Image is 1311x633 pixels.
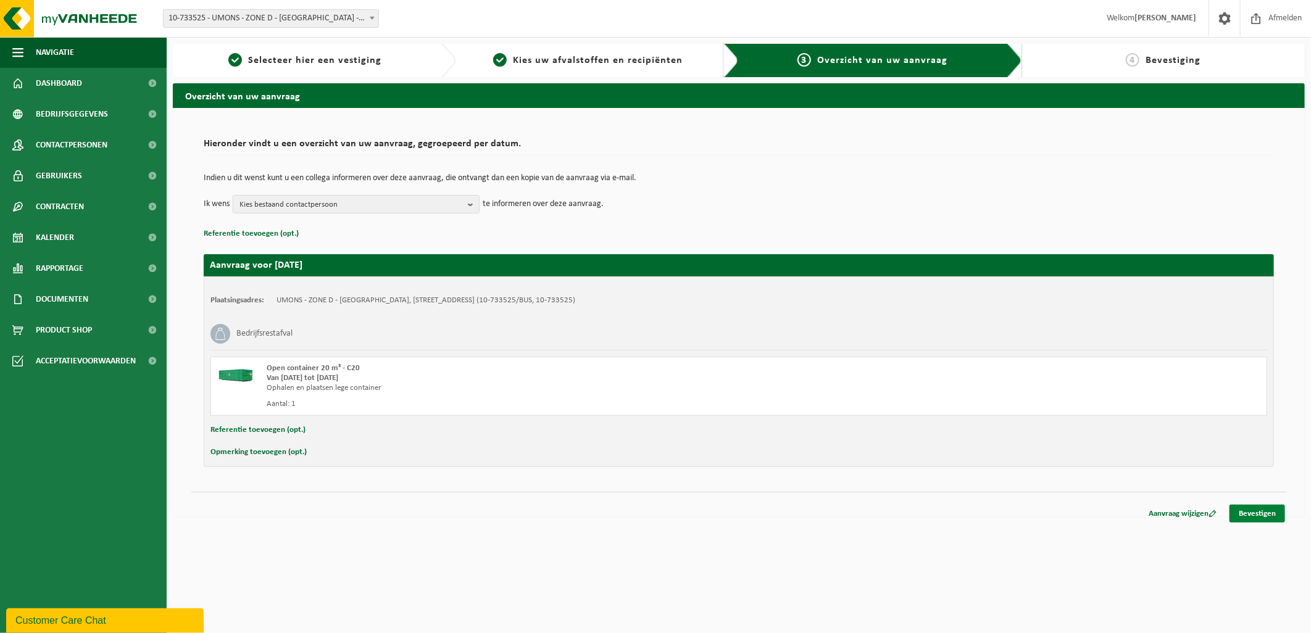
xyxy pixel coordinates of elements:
[210,422,306,438] button: Referentie toevoegen (opt.)
[267,364,360,372] span: Open container 20 m³ - C20
[210,260,302,270] strong: Aanvraag voor [DATE]
[217,363,254,382] img: HK-XC-20-GN-00.png
[277,296,575,305] td: UMONS - ZONE D - [GEOGRAPHIC_DATA], [STREET_ADDRESS] (10-733525/BUS, 10-733525)
[36,345,136,376] span: Acceptatievoorwaarden
[36,284,88,315] span: Documenten
[210,444,307,460] button: Opmerking toevoegen (opt.)
[36,37,74,68] span: Navigatie
[248,56,381,65] span: Selecteer hier een vestiging
[36,68,82,99] span: Dashboard
[6,606,206,633] iframe: chat widget
[267,374,338,382] strong: Van [DATE] tot [DATE]
[462,53,715,68] a: 2Kies uw afvalstoffen en recipiënten
[173,83,1305,107] h2: Overzicht van uw aanvraag
[164,10,378,27] span: 10-733525 - UMONS - ZONE D - HOUZEAU - CITÉ - MONS
[483,195,604,213] p: te informeren over deze aanvraag.
[36,315,92,345] span: Product Shop
[267,399,788,409] div: Aantal: 1
[513,56,683,65] span: Kies uw afvalstoffen en recipiënten
[797,53,811,67] span: 3
[210,296,264,304] strong: Plaatsingsadres:
[233,195,480,213] button: Kies bestaand contactpersoon
[204,226,299,242] button: Referentie toevoegen (opt.)
[36,99,108,130] span: Bedrijfsgegevens
[36,160,82,191] span: Gebruikers
[163,9,379,28] span: 10-733525 - UMONS - ZONE D - HOUZEAU - CITÉ - MONS
[179,53,431,68] a: 1Selecteer hier een vestiging
[1230,505,1285,523] a: Bevestigen
[228,53,242,67] span: 1
[267,383,788,393] div: Ophalen en plaatsen lege container
[36,222,74,253] span: Kalender
[817,56,947,65] span: Overzicht van uw aanvraag
[36,253,83,284] span: Rapportage
[204,139,1274,155] h2: Hieronder vindt u een overzicht van uw aanvraag, gegroepeerd per datum.
[1146,56,1201,65] span: Bevestiging
[1139,505,1226,523] a: Aanvraag wijzigen
[36,130,107,160] span: Contactpersonen
[239,196,463,214] span: Kies bestaand contactpersoon
[36,191,84,222] span: Contracten
[1134,14,1196,23] strong: [PERSON_NAME]
[1126,53,1139,67] span: 4
[204,174,1274,183] p: Indien u dit wenst kunt u een collega informeren over deze aanvraag, die ontvangt dan een kopie v...
[236,324,293,344] h3: Bedrijfsrestafval
[204,195,230,213] p: Ik wens
[493,53,507,67] span: 2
